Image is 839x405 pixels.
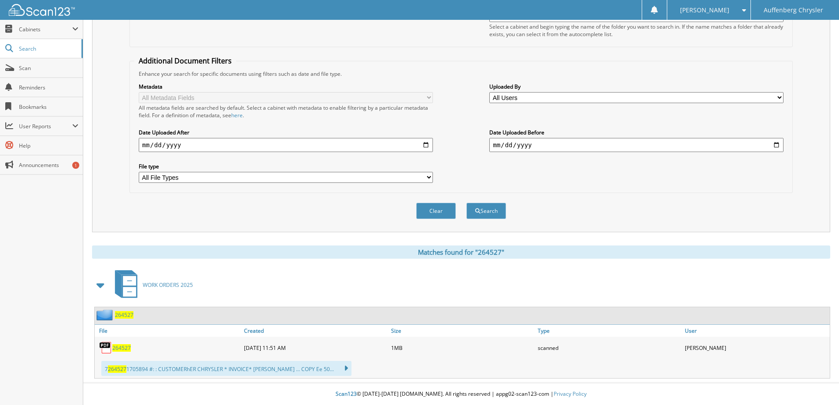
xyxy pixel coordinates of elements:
div: © [DATE]-[DATE] [DOMAIN_NAME]. All rights reserved | appg02-scan123-com | [83,383,839,405]
label: Uploaded By [489,83,784,90]
a: 264527 [112,344,131,352]
span: Cabinets [19,26,72,33]
label: Date Uploaded After [139,129,433,136]
a: File [95,325,242,337]
label: Metadata [139,83,433,90]
input: start [139,138,433,152]
img: scan123-logo-white.svg [9,4,75,16]
div: Matches found for "264527" [92,245,830,259]
div: 1 [72,162,79,169]
span: Search [19,45,77,52]
div: [DATE] 11:51 AM [242,339,389,357]
div: All metadata fields are searched by default. Select a cabinet with metadata to enable filtering b... [139,104,433,119]
span: Announcements [19,161,78,169]
span: WORK ORDERS 2025 [143,281,193,289]
button: Search [466,203,506,219]
a: Created [242,325,389,337]
span: Help [19,142,78,149]
label: Date Uploaded Before [489,129,784,136]
span: Reminders [19,84,78,91]
input: end [489,138,784,152]
span: Auffenberg Chrysler [764,7,823,13]
div: Select a cabinet and begin typing the name of the folder you want to search in. If the name match... [489,23,784,38]
button: Clear [416,203,456,219]
label: File type [139,163,433,170]
span: User Reports [19,123,72,130]
div: 7 1705894 #: : CUSTOMERhER CHRYSLER * INVOICE* [PERSON_NAME] ... COPY Ee 50... [101,361,351,376]
legend: Additional Document Filters [134,56,236,66]
a: here [231,111,243,119]
img: PDF.png [99,341,112,354]
div: scanned [536,339,683,357]
a: User [683,325,830,337]
a: WORK ORDERS 2025 [110,268,193,302]
a: 264527 [115,311,133,319]
div: Enhance your search for specific documents using filters such as date and file type. [134,70,788,78]
a: Type [536,325,683,337]
iframe: Chat Widget [795,363,839,405]
div: 1MB [389,339,536,357]
div: [PERSON_NAME] [683,339,830,357]
span: 264527 [108,365,126,373]
a: Size [389,325,536,337]
span: Scan [19,64,78,72]
img: folder2.png [96,309,115,320]
span: Scan123 [336,390,357,398]
span: [PERSON_NAME] [680,7,729,13]
span: Bookmarks [19,103,78,111]
a: Privacy Policy [554,390,587,398]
